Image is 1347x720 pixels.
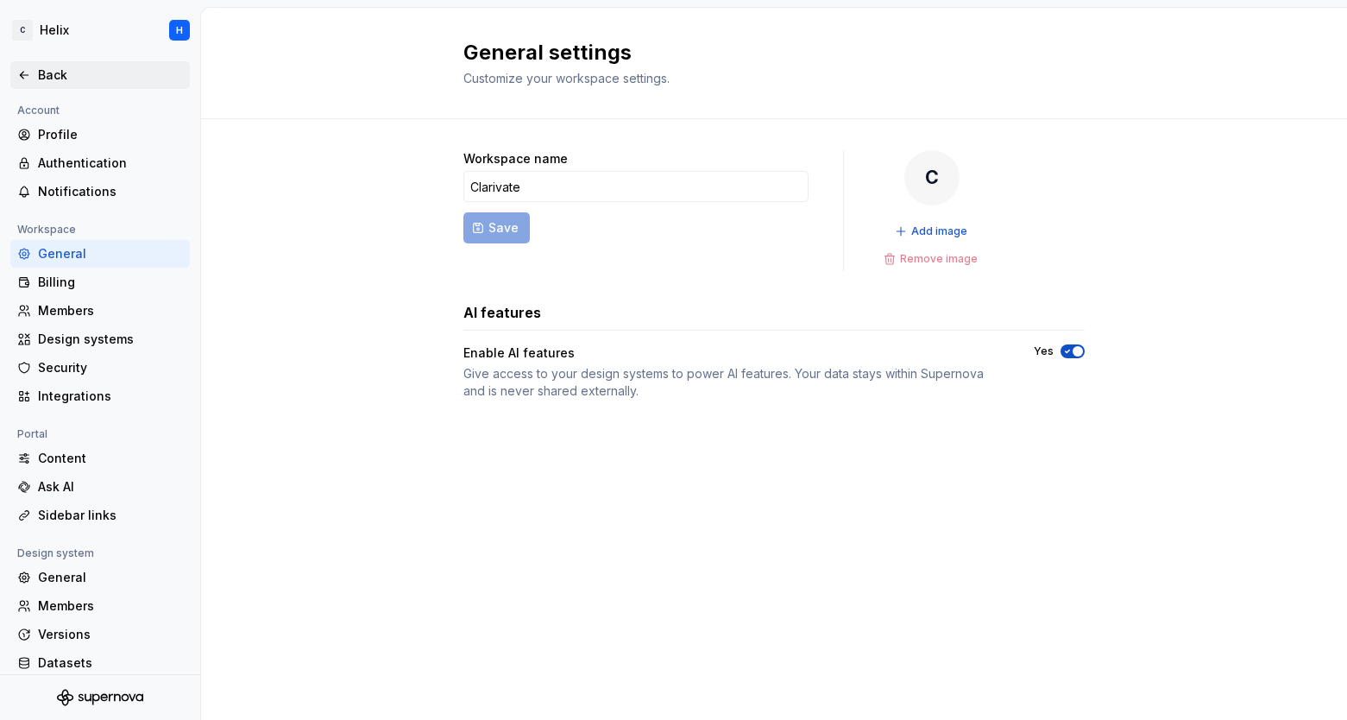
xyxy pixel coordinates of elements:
[38,359,183,376] div: Security
[890,219,975,243] button: Add image
[38,66,183,84] div: Back
[10,502,190,529] a: Sidebar links
[10,219,83,240] div: Workspace
[12,20,33,41] div: C
[10,621,190,648] a: Versions
[38,626,183,643] div: Versions
[904,150,960,205] div: C
[10,149,190,177] a: Authentication
[10,297,190,325] a: Members
[38,274,183,291] div: Billing
[10,473,190,501] a: Ask AI
[10,445,190,472] a: Content
[911,224,967,238] span: Add image
[38,597,183,615] div: Members
[10,268,190,296] a: Billing
[10,424,54,445] div: Portal
[38,183,183,200] div: Notifications
[463,344,575,362] div: Enable AI features
[40,22,69,39] div: Helix
[38,331,183,348] div: Design systems
[10,121,190,148] a: Profile
[10,325,190,353] a: Design systems
[38,155,183,172] div: Authentication
[10,240,190,268] a: General
[38,507,183,524] div: Sidebar links
[3,11,197,49] button: CHelixH
[38,302,183,319] div: Members
[10,100,66,121] div: Account
[38,126,183,143] div: Profile
[10,543,101,564] div: Design system
[463,71,670,85] span: Customize your workspace settings.
[38,450,183,467] div: Content
[38,569,183,586] div: General
[463,39,1064,66] h2: General settings
[463,365,1003,400] div: Give access to your design systems to power AI features. Your data stays within Supernova and is ...
[463,150,568,167] label: Workspace name
[463,302,541,323] h3: AI features
[10,592,190,620] a: Members
[10,382,190,410] a: Integrations
[38,478,183,496] div: Ask AI
[1034,344,1054,358] label: Yes
[176,23,183,37] div: H
[38,388,183,405] div: Integrations
[38,245,183,262] div: General
[10,649,190,677] a: Datasets
[10,354,190,382] a: Security
[10,564,190,591] a: General
[57,689,143,706] svg: Supernova Logo
[10,178,190,205] a: Notifications
[10,61,190,89] a: Back
[38,654,183,672] div: Datasets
